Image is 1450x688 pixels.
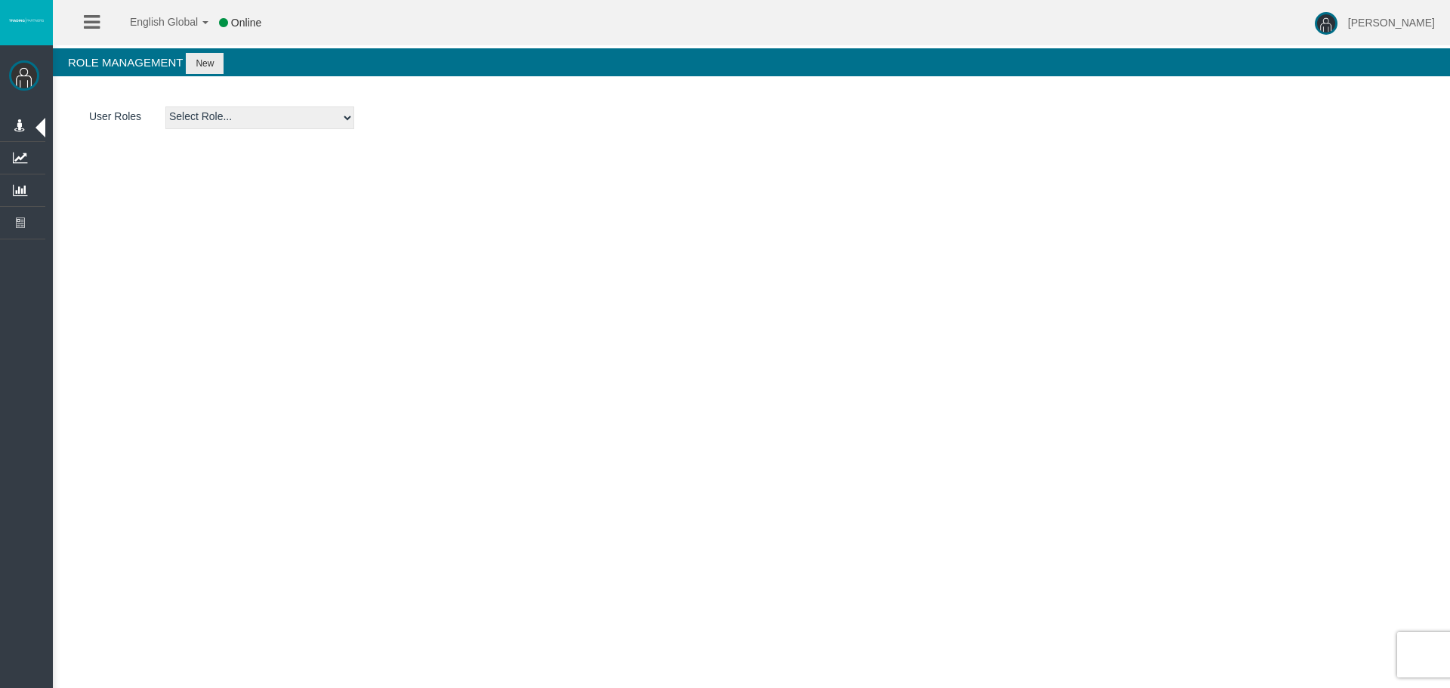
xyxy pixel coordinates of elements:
span: Online [231,17,261,29]
span: English Global [110,16,198,28]
img: logo.svg [8,17,45,23]
label: User Roles [68,108,162,125]
span: Role Management [68,56,183,69]
button: New [186,53,224,74]
span: [PERSON_NAME] [1348,17,1435,29]
img: user-image [1315,12,1337,35]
